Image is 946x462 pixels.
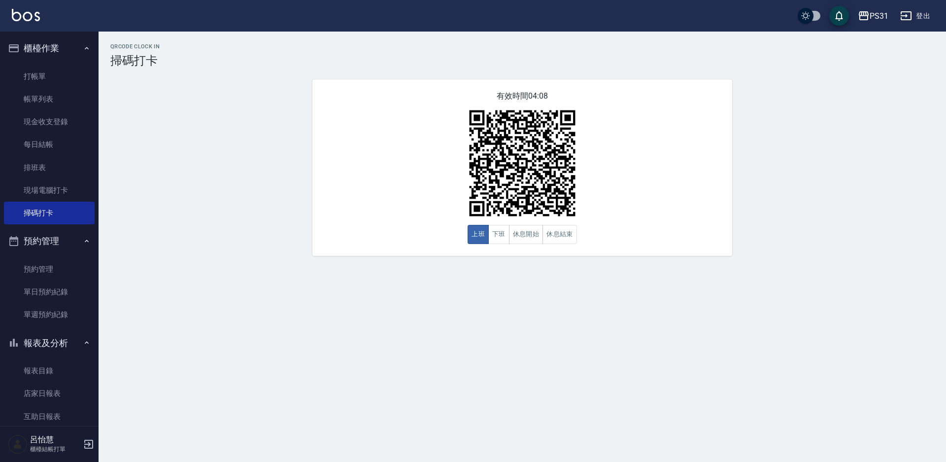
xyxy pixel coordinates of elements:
[110,43,934,50] h2: QRcode Clock In
[542,225,577,244] button: 休息結束
[854,6,892,26] button: PS31
[4,330,95,356] button: 報表及分析
[896,7,934,25] button: 登出
[4,303,95,326] a: 單週預約紀錄
[4,258,95,281] a: 預約管理
[4,405,95,428] a: 互助日報表
[8,434,28,454] img: Person
[4,382,95,405] a: 店家日報表
[4,110,95,133] a: 現金收支登錄
[12,9,40,21] img: Logo
[4,36,95,61] button: 櫃檯作業
[4,281,95,303] a: 單日預約紀錄
[4,359,95,382] a: 報表目錄
[30,445,80,454] p: 櫃檯結帳打單
[4,65,95,88] a: 打帳單
[509,225,543,244] button: 休息開始
[4,133,95,156] a: 每日結帳
[4,179,95,202] a: 現場電腦打卡
[4,228,95,254] button: 預約管理
[870,10,888,22] div: PS31
[312,79,732,256] div: 有效時間 04:08
[30,435,80,445] h5: 呂怡慧
[488,225,509,244] button: 下班
[829,6,849,26] button: save
[4,156,95,179] a: 排班表
[468,225,489,244] button: 上班
[110,54,934,68] h3: 掃碼打卡
[4,202,95,224] a: 掃碼打卡
[4,88,95,110] a: 帳單列表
